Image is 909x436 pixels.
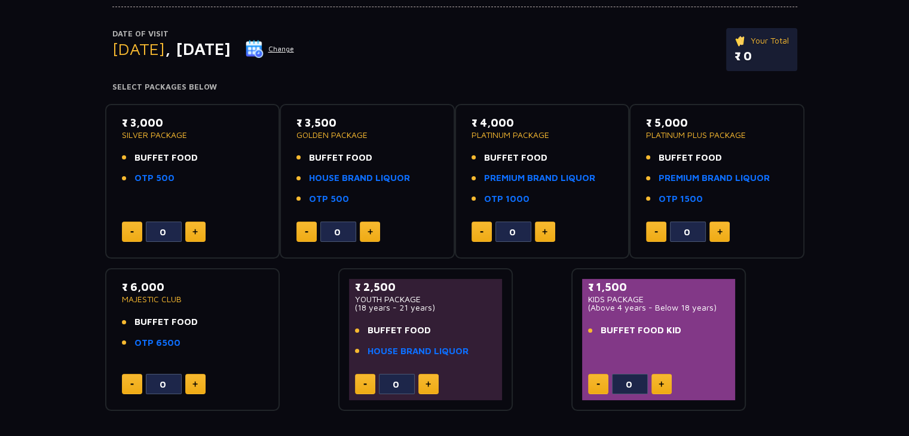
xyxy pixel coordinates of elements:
[717,229,723,235] img: plus
[646,131,788,139] p: PLATINUM PLUS PACKAGE
[588,303,730,312] p: (Above 4 years - Below 18 years)
[480,231,483,233] img: minus
[355,279,497,295] p: ₹ 2,500
[734,34,747,47] img: ticket
[165,39,231,59] span: , [DATE]
[588,295,730,303] p: KIDS PACKAGE
[659,381,664,387] img: plus
[192,229,198,235] img: plus
[646,115,788,131] p: ₹ 5,000
[112,39,165,59] span: [DATE]
[134,336,180,350] a: OTP 6500
[134,151,198,165] span: BUFFET FOOD
[588,279,730,295] p: ₹ 1,500
[368,229,373,235] img: plus
[654,231,658,233] img: minus
[659,171,770,185] a: PREMIUM BRAND LIQUOR
[472,131,613,139] p: PLATINUM PACKAGE
[296,131,438,139] p: GOLDEN PACKAGE
[659,192,703,206] a: OTP 1500
[596,383,600,385] img: minus
[542,229,547,235] img: plus
[192,381,198,387] img: plus
[484,151,547,165] span: BUFFET FOOD
[130,231,134,233] img: minus
[734,47,789,65] p: ₹ 0
[134,171,175,185] a: OTP 500
[659,151,722,165] span: BUFFET FOOD
[472,115,613,131] p: ₹ 4,000
[112,82,797,92] h4: Select Packages Below
[122,131,264,139] p: SILVER PACKAGE
[112,28,295,40] p: Date of Visit
[355,303,497,312] p: (18 years - 21 years)
[355,295,497,303] p: YOUTH PACKAGE
[309,171,410,185] a: HOUSE BRAND LIQUOR
[309,151,372,165] span: BUFFET FOOD
[305,231,308,233] img: minus
[601,324,681,337] span: BUFFET FOOD KID
[484,192,530,206] a: OTP 1000
[484,171,595,185] a: PREMIUM BRAND LIQUOR
[368,345,469,358] a: HOUSE BRAND LIQUOR
[245,39,295,59] button: Change
[122,295,264,303] p: MAJESTIC CLUB
[734,34,789,47] p: Your Total
[134,315,198,329] span: BUFFET FOOD
[368,324,431,337] span: BUFFET FOOD
[296,115,438,131] p: ₹ 3,500
[309,192,349,206] a: OTP 500
[363,383,367,385] img: minus
[426,381,431,387] img: plus
[122,115,264,131] p: ₹ 3,000
[122,279,264,295] p: ₹ 6,000
[130,383,134,385] img: minus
